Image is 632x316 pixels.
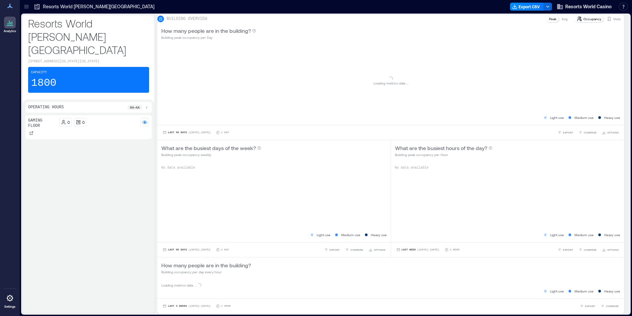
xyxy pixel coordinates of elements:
[563,131,573,134] span: EXPORT
[4,305,16,309] p: Settings
[28,59,149,64] p: [STREET_ADDRESS][US_STATE][US_STATE]
[574,115,594,120] p: Medium use
[583,16,601,22] p: Occupancy
[374,80,408,86] p: Loading metrics data ...
[161,27,251,35] p: How many people are in the building?
[161,269,251,275] p: Building occupancy per day every hour
[161,144,256,152] p: What are the busiest days of the week?
[577,246,598,253] button: COMPARE
[350,248,363,252] span: COMPARE
[550,232,564,237] p: Light use
[28,105,64,110] p: Operating Hours
[323,246,341,253] button: EXPORT
[2,290,18,311] a: Settings
[161,261,251,269] p: How many people are in the building?
[67,120,70,125] p: 0
[555,1,613,12] button: Resorts World Casino
[31,70,47,75] p: Capacity
[161,152,261,157] p: Building peak occupancy weekly
[574,232,594,237] p: Medium use
[578,303,597,309] button: EXPORT
[556,246,574,253] button: EXPORT
[161,283,196,288] p: Loading metrics data ...
[130,105,140,110] p: 9a - 4a
[43,3,154,10] p: Resorts World [PERSON_NAME][GEOGRAPHIC_DATA]
[574,289,594,294] p: Medium use
[395,144,487,152] p: What are the busiest hours of the day?
[82,120,85,125] p: 0
[161,246,212,253] button: Last 90 Days |[DATE]-[DATE]
[606,304,619,308] span: COMPARE
[221,248,229,252] p: 1 Day
[395,152,493,157] p: Building peak occupancy per Hour
[584,131,597,134] span: COMPARE
[31,77,57,90] p: 1800
[584,248,597,252] span: COMPARE
[367,246,387,253] button: OPTIONS
[563,248,573,252] span: EXPORT
[510,3,544,11] button: Export CSV
[607,131,619,134] span: OPTIONS
[599,303,620,309] button: COMPARE
[167,16,207,22] p: BUILDING OVERVIEW
[607,248,619,252] span: OPTIONS
[4,29,16,33] p: Analytics
[221,304,231,308] p: 1 Hour
[374,248,385,252] span: OPTIONS
[28,118,57,129] p: Gaming Floor
[395,165,620,171] p: No data available
[565,3,612,10] span: Resorts World Casino
[161,303,212,309] button: Last 3 Weeks |[DATE]-[DATE]
[550,289,564,294] p: Light use
[577,129,598,136] button: COMPARE
[2,15,18,35] a: Analytics
[317,232,331,237] p: Light use
[601,129,620,136] button: OPTIONS
[161,165,387,171] p: No data available
[556,129,574,136] button: EXPORT
[549,16,556,22] p: Peak
[28,17,149,56] p: Resorts World [PERSON_NAME][GEOGRAPHIC_DATA]
[585,304,595,308] span: EXPORT
[450,248,459,252] p: 1 Hour
[601,246,620,253] button: OPTIONS
[221,131,229,134] p: 1 Day
[161,35,256,40] p: Building peak occupancy per Day
[371,232,387,237] p: Heavy use
[161,129,212,136] button: Last 90 Days |[DATE]-[DATE]
[344,246,365,253] button: COMPARE
[562,16,568,22] p: Avg
[613,16,621,22] p: Visits
[604,115,620,120] p: Heavy use
[604,232,620,237] p: Heavy use
[550,115,564,120] p: Light use
[330,248,340,252] span: EXPORT
[604,289,620,294] p: Heavy use
[341,232,360,237] p: Medium use
[395,246,441,253] button: Last Week |[DATE]-[DATE]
